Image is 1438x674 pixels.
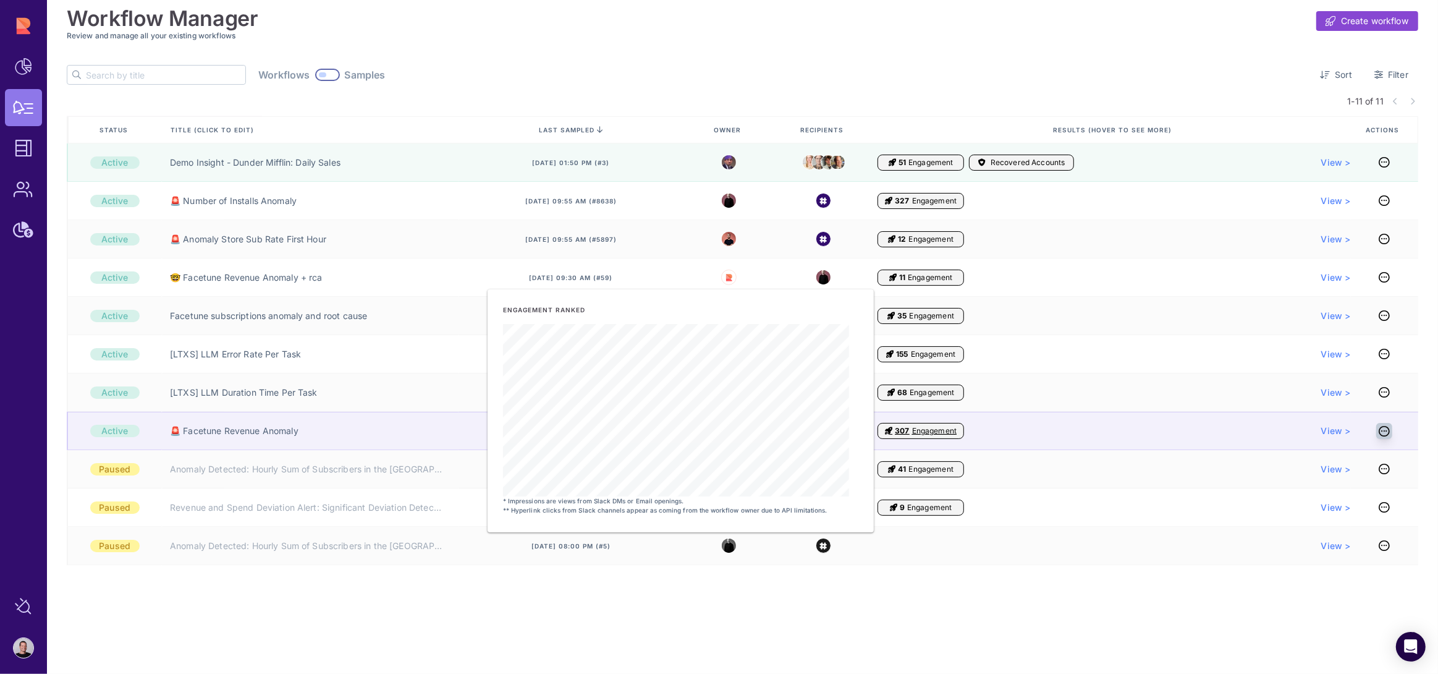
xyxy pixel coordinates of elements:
img: 8425044972519_dc5fc051d0fdf5269ef6_32.jpg [816,266,831,289]
i: Engagement [890,503,897,513]
span: [DATE] 09:30 am (#59) [530,273,613,282]
span: Sort [1335,69,1352,81]
span: 155 [896,349,908,359]
a: Facetune subscriptions anomaly and root cause [170,310,367,322]
span: Workflows [258,69,310,81]
i: Engagement [889,158,896,168]
a: 🤓 Facetune Revenue Anomaly + rca [170,271,322,284]
span: Engagement [907,503,952,513]
span: 1-11 of 11 [1348,95,1384,108]
i: Engagement [888,464,895,474]
span: 51 [899,158,906,168]
span: Recipients [801,126,847,134]
span: [DATE] 09:55 am (#8638) [525,197,617,205]
a: View > [1321,310,1351,322]
span: 12 [898,234,906,244]
a: View > [1321,233,1351,245]
h3: Review and manage all your existing workflows [67,31,1418,40]
p: Engagement Ranked [503,305,849,314]
img: 8425044972519_dc5fc051d0fdf5269ef6_32.jpg [722,534,736,557]
h1: Workflow Manager [67,6,258,31]
a: [LTXS] LLM Duration Time Per Task [170,386,318,399]
img: 4980657904290_5912bf1a39ea23fc37a5_32.png [722,232,736,246]
span: Engagement [910,311,954,321]
div: Active [90,271,140,284]
span: Engagement [912,196,957,206]
a: Revenue and Spend Deviation Alert: Significant Deviation Detected [170,501,444,514]
span: Actions [1366,126,1402,134]
span: [DATE] 09:55 am (#5897) [525,235,617,244]
a: View > [1321,271,1351,284]
a: 🚨 Anomaly Store Sub Rate First Hour [170,233,326,245]
p: * Impressions are views from Slack DMs or Email openings. [503,497,849,506]
input: Search by title [86,66,245,84]
img: 8425044972519_dc5fc051d0fdf5269ef6_32.jpg [722,189,736,212]
img: kevin.jpeg [831,156,845,168]
img: Rupert [725,274,733,281]
span: 307 [895,426,909,436]
a: View > [1321,540,1351,552]
div: Active [90,348,140,360]
i: Accounts [978,158,986,168]
img: dwight.png [812,152,826,172]
a: View > [1321,463,1351,476]
span: Status [99,126,130,134]
div: Open Intercom Messenger [1396,632,1426,662]
span: 11 [899,273,905,283]
a: View > [1321,195,1351,207]
i: Engagement [885,426,892,436]
span: 327 [895,196,909,206]
img: angela.jpeg [803,151,817,173]
i: Engagement [888,234,895,244]
span: Engagement [912,426,957,436]
span: View > [1321,156,1351,169]
span: 41 [898,464,906,474]
div: Active [90,425,140,437]
div: Active [90,310,140,322]
span: 35 [897,311,907,321]
span: 9 [900,503,905,513]
span: Engagement [908,273,952,283]
span: Engagement [908,158,953,168]
span: Samples [345,69,386,81]
a: 🚨 Facetune Revenue Anomaly [170,425,298,437]
div: Active [90,386,140,399]
a: View > [1321,348,1351,360]
span: Engagement [909,234,954,244]
div: Paused [90,540,140,552]
img: account-photo [14,638,33,658]
div: Paused [90,501,140,514]
div: Paused [90,463,140,476]
span: 68 [897,388,907,398]
a: View > [1321,386,1351,399]
a: Anomaly Detected: Hourly Sum of Subscribers in the [GEOGRAPHIC_DATA] [170,463,444,476]
div: Active [90,156,140,169]
a: View > [1321,501,1351,514]
span: Title (click to edit) [171,126,256,134]
i: Engagement [885,196,892,206]
span: [DATE] 01:50 pm (#3) [533,158,610,167]
span: Engagement [910,388,954,398]
span: Owner [714,126,744,134]
i: Engagement [889,273,897,283]
a: View > [1321,425,1351,437]
a: 🚨 Number of Installs Anomaly [170,195,297,207]
i: Engagement [886,349,894,359]
i: Engagement [887,388,895,398]
span: Engagement [911,349,955,359]
i: Engagement [887,311,895,321]
span: Engagement [909,464,954,474]
span: Results (Hover to see more) [1053,126,1174,134]
span: Recovered Accounts [991,158,1065,168]
img: michael.jpeg [722,155,736,169]
div: Active [90,233,140,245]
a: [LTXS] LLM Error Rate Per Task [170,348,301,360]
